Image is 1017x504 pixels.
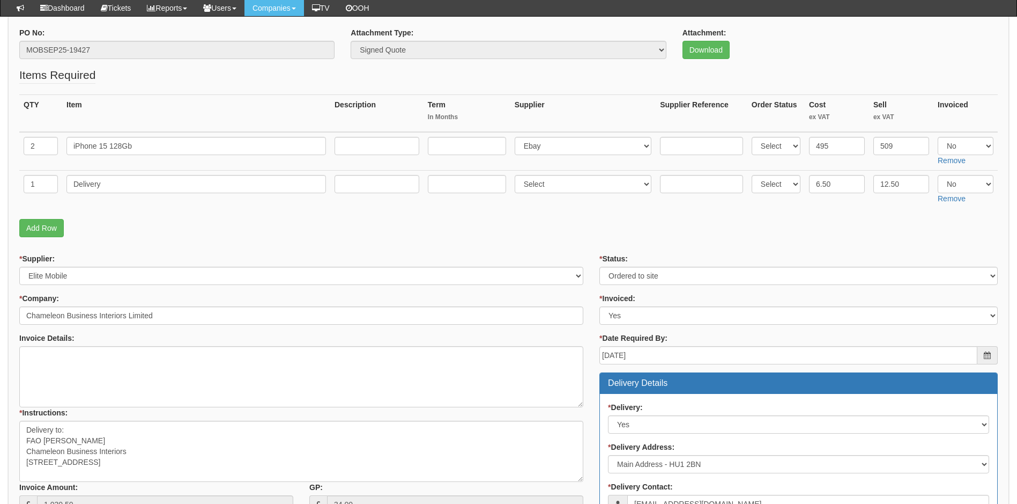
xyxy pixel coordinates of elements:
th: Supplier [510,95,656,133]
th: Order Status [747,95,805,133]
th: Invoiced [933,95,998,133]
label: Status: [599,253,628,264]
label: GP: [309,482,323,493]
label: Delivery Contact: [608,481,673,492]
label: Invoice Details: [19,333,75,344]
small: ex VAT [873,113,929,122]
th: Supplier Reference [656,95,747,133]
label: Attachment Type: [351,27,413,38]
label: PO No: [19,27,44,38]
label: Date Required By: [599,333,667,344]
th: Term [424,95,510,133]
a: Remove [938,194,966,203]
th: Cost [805,95,869,133]
label: Company: [19,293,59,304]
h3: Delivery Details [608,378,989,388]
th: Description [330,95,424,133]
label: Supplier: [19,253,55,264]
label: Invoice Amount: [19,482,78,493]
legend: Items Required [19,67,95,84]
label: Invoiced: [599,293,635,304]
a: Add Row [19,219,64,237]
label: Attachment: [682,27,726,38]
textarea: Delivery to: FAO [PERSON_NAME] Chameleon Business Interiors [STREET_ADDRESS] [19,421,583,482]
label: Delivery: [608,402,643,413]
th: QTY [19,95,62,133]
small: ex VAT [809,113,865,122]
th: Item [62,95,330,133]
label: Instructions: [19,407,68,418]
small: In Months [428,113,506,122]
th: Sell [869,95,933,133]
label: Delivery Address: [608,442,674,452]
a: Remove [938,156,966,165]
a: Download [682,41,730,59]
